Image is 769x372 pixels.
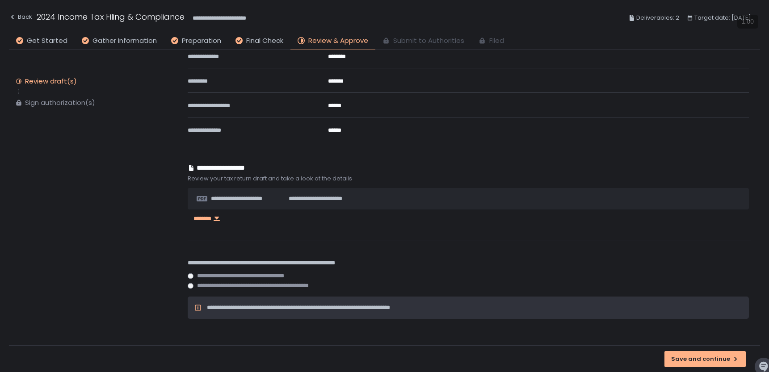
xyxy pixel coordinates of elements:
span: Preparation [182,36,221,46]
button: Save and continue [664,351,746,367]
span: Submit to Authorities [393,36,464,46]
div: Back [9,12,32,22]
div: Review draft(s) [25,77,77,86]
button: Back [9,11,32,25]
span: Target date: [DATE] [694,13,751,23]
span: Filed [489,36,504,46]
div: Sign authorization(s) [25,98,95,107]
span: Deliverables: 2 [636,13,679,23]
h1: 2024 Income Tax Filing & Compliance [37,11,185,23]
span: Gather Information [92,36,157,46]
span: Review your tax return draft and take a look at the details [188,175,751,183]
div: Save and continue [671,355,739,363]
span: Final Check [246,36,283,46]
span: Review & Approve [308,36,368,46]
span: Get Started [27,36,67,46]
